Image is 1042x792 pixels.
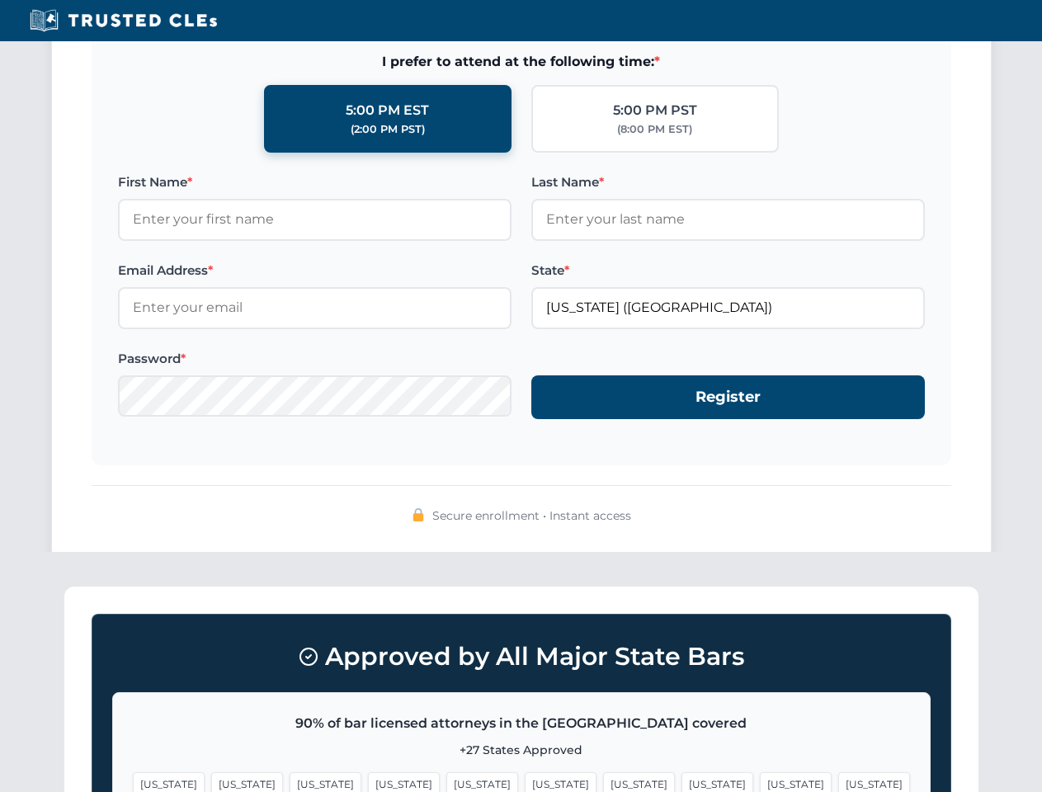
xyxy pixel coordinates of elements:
[118,349,512,369] label: Password
[531,375,925,419] button: Register
[613,100,697,121] div: 5:00 PM PST
[531,172,925,192] label: Last Name
[25,8,222,33] img: Trusted CLEs
[617,121,692,138] div: (8:00 PM EST)
[112,634,931,679] h3: Approved by All Major State Bars
[118,51,925,73] span: I prefer to attend at the following time:
[346,100,429,121] div: 5:00 PM EST
[412,508,425,521] img: 🔒
[531,261,925,280] label: State
[133,713,910,734] p: 90% of bar licensed attorneys in the [GEOGRAPHIC_DATA] covered
[432,507,631,525] span: Secure enrollment • Instant access
[351,121,425,138] div: (2:00 PM PST)
[118,261,512,280] label: Email Address
[133,741,910,759] p: +27 States Approved
[118,172,512,192] label: First Name
[531,287,925,328] input: Florida (FL)
[531,199,925,240] input: Enter your last name
[118,287,512,328] input: Enter your email
[118,199,512,240] input: Enter your first name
